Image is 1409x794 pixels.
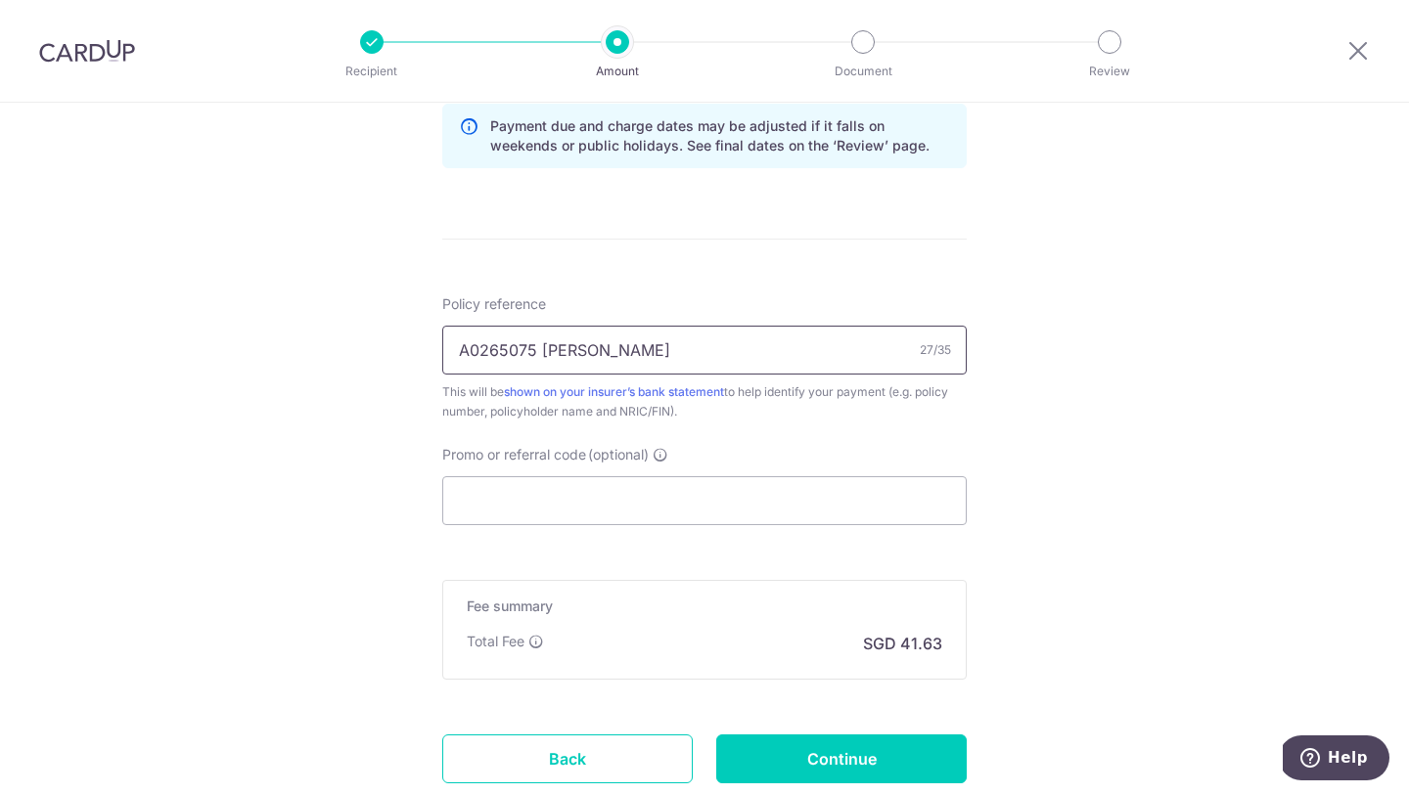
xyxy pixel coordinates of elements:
[299,62,444,81] p: Recipient
[920,340,951,360] div: 27/35
[442,382,967,421] div: This will be to help identify your payment (e.g. policy number, policyholder name and NRIC/FIN).
[1283,735,1389,784] iframe: Opens a widget where you can find more information
[39,39,135,63] img: CardUp
[863,632,942,655] p: SGD 41.63
[442,734,693,783] a: Back
[545,62,690,81] p: Amount
[467,632,524,651] p: Total Fee
[791,62,935,81] p: Document
[504,384,724,399] a: shown on your insurer’s bank statement
[467,596,942,616] h5: Fee summary
[490,116,950,155] p: Payment due and charge dates may be adjusted if it falls on weekends or public holidays. See fina...
[588,445,649,464] span: (optional)
[442,294,546,314] label: Policy reference
[716,734,967,783] input: Continue
[442,445,586,464] span: Promo or referral code
[1037,62,1182,81] p: Review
